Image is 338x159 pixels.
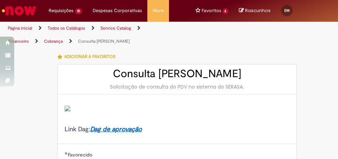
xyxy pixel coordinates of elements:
ul: Trilhas de página [5,22,164,48]
span: Requisições [49,7,73,14]
span: Necessários - Favorecido [68,152,94,158]
img: ServiceNow [1,4,37,18]
span: Obrigatório Preenchido [65,152,68,155]
div: Solicitação de consulta do PDV no sistema do SERASA. [65,83,289,90]
img: sys_attachment.do [65,106,70,111]
h2: Consulta [PERSON_NAME] [65,68,289,80]
span: Despesas Corporativas [93,7,142,14]
a: Todos os Catálogos [48,25,85,31]
a: Página inicial [8,25,32,31]
button: Adicionar a Favoritos [57,49,119,64]
span: More [153,7,164,14]
a: Dag de aprovação [90,125,142,133]
a: No momento, sua lista de rascunhos tem 0 Itens [239,7,271,14]
a: Cobrança [44,38,63,44]
a: Consulta [PERSON_NAME] [78,38,130,44]
span: 15 [75,8,82,14]
h4: Link Dag: [65,126,289,133]
a: Financeiro [9,38,29,44]
span: 6 [223,8,229,14]
a: Service Catalog [100,25,131,31]
span: Favoritos [202,7,221,14]
span: Rascunhos [245,7,271,14]
span: Adicionar a Favoritos [64,54,115,59]
span: EM [284,8,290,13]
